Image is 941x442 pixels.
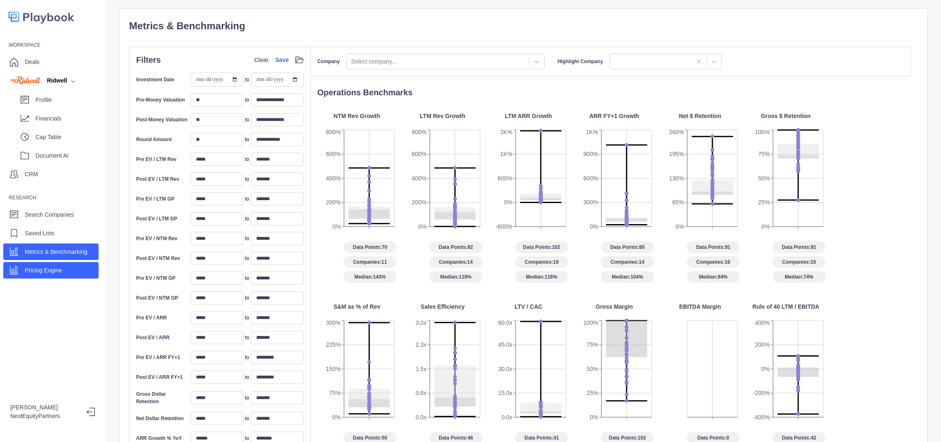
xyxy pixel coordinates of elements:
[129,19,917,33] p: Metrics & Benchmarking
[329,390,341,396] tspan: 75%
[136,255,180,262] label: Post EV / NTM Rev
[416,319,427,326] tspan: 3.0x
[758,199,770,206] tspan: 25%
[35,96,99,104] p: Profile
[245,76,249,83] span: to
[254,56,269,64] p: Clear
[245,373,249,381] span: to
[245,175,249,183] span: to
[412,129,427,135] tspan: 800%
[679,303,721,311] p: EBITDA Margin
[136,54,161,66] p: Filters
[583,175,598,182] tspan: 600%
[586,129,598,135] tspan: 1K%
[676,223,684,230] tspan: 0%
[416,341,427,348] tspan: 2.3x
[326,175,341,182] tspan: 400%
[505,112,552,121] p: LTM ARR Growth
[412,175,427,182] tspan: 400%
[752,303,819,311] p: Rule of 40 LTM / EBITDA
[245,195,249,203] span: to
[590,414,598,421] tspan: 0%
[412,151,427,157] tspan: 600%
[498,366,512,372] tspan: 30.0x
[326,341,341,348] tspan: 225%
[587,390,598,396] tspan: 25%
[672,199,684,206] tspan: 65%
[502,414,512,421] tspan: 0.0x
[416,414,427,421] tspan: 0.0x
[418,223,427,230] tspan: 0%
[669,129,684,135] tspan: 260%
[416,366,427,372] tspan: 1.5x
[515,256,568,268] span: Companies: 19
[245,274,249,282] span: to
[136,195,175,203] label: Pre EV / LTM GP
[583,151,598,157] tspan: 900%
[25,266,62,275] p: Pricing Engine
[245,394,249,402] span: to
[758,151,770,157] tspan: 75%
[245,96,249,104] span: to
[344,271,396,283] span: Median: 143%
[326,151,341,157] tspan: 600%
[245,415,249,422] span: to
[245,235,249,242] span: to
[25,170,38,179] p: CRM
[245,136,249,143] span: to
[317,86,911,99] p: Operations Benchmarks
[35,151,99,160] p: Document AI
[136,116,188,123] label: Post-Money Valuation
[8,8,74,25] img: logo-colored
[326,319,341,326] tspan: 300%
[587,341,598,348] tspan: 75%
[601,241,654,253] span: Data Points: 80
[420,112,465,121] p: LTM Rev Growth
[590,112,639,121] p: ARR FY+1 Growth
[498,319,512,326] tspan: 60.0x
[669,175,684,182] tspan: 130%
[558,58,603,65] label: Highlight Company
[687,241,740,253] span: Data Points: 91
[601,256,654,268] span: Companies: 14
[35,114,99,123] p: Financials
[333,414,341,421] tspan: 0%
[136,415,184,422] label: Net Dollar Retention
[500,129,512,135] tspan: 2K%
[245,354,249,361] span: to
[10,76,41,85] img: company image
[245,314,249,321] span: to
[275,56,289,64] a: Save
[136,136,172,143] label: Round Amount
[245,255,249,262] span: to
[245,294,249,302] span: to
[587,366,598,372] tspan: 50%
[136,390,189,405] label: Gross Dollar Retention
[755,129,770,135] tspan: 100%
[773,256,825,268] span: Companies: 16
[753,390,770,396] tspan: -200%
[773,271,825,283] span: Median: 74%
[498,390,512,396] tspan: 15.0x
[687,271,740,283] span: Median: 94%
[429,271,482,283] span: Median: 119%
[583,319,598,326] tspan: 100%
[136,175,179,183] label: Post EV / LTM Rev
[136,354,180,361] label: Pre EV / ARR FY+1
[136,235,177,242] label: Pre EV / NTM Rev
[333,303,380,311] p: S&M as % of Rev
[245,215,249,222] span: to
[136,373,183,381] label: Post EV / ARR FY+1
[687,256,740,268] span: Companies: 16
[498,175,512,182] tspan: 600%
[773,241,825,253] span: Data Points: 91
[136,156,177,163] label: Pre EV / LTM Rev
[583,199,598,206] tspan: 300%
[753,414,770,421] tspan: -400%
[136,76,175,83] label: Investment Date
[515,271,568,283] span: Median: 116%
[333,223,341,230] tspan: 0%
[136,96,185,104] label: Pre-Money Valuation
[326,199,341,206] tspan: 200%
[334,112,380,121] p: NTM Rev Growth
